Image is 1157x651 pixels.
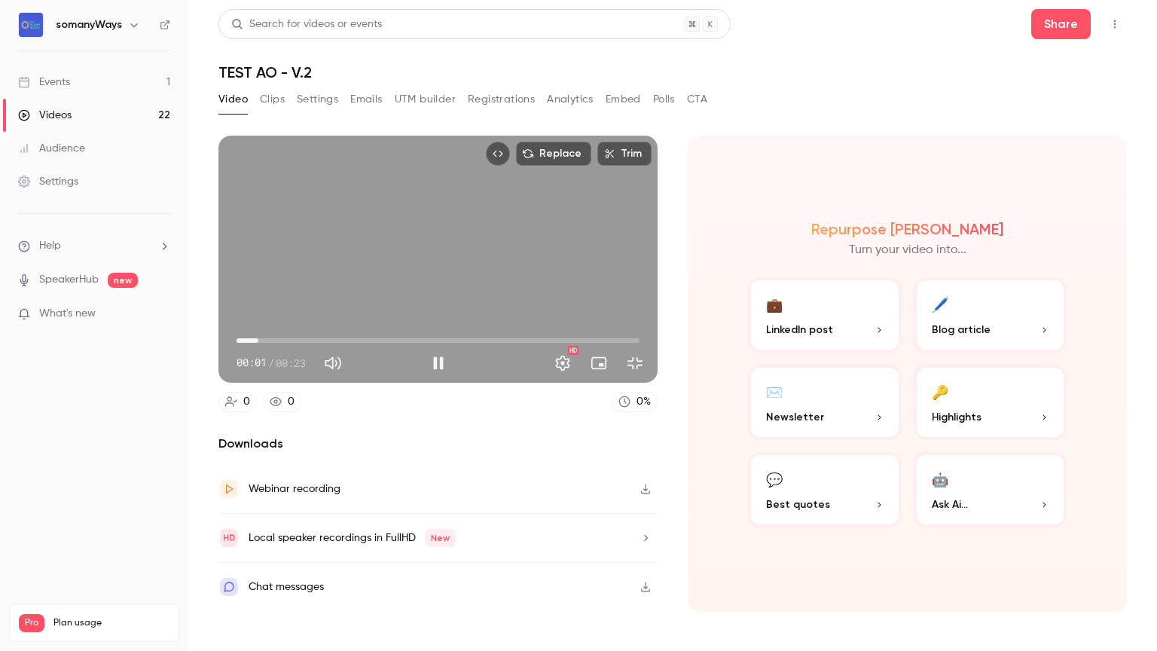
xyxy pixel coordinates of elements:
[260,87,285,112] button: Clips
[350,87,382,112] button: Emails
[766,292,783,316] div: 💼
[932,380,948,403] div: 🔑
[53,617,169,629] span: Plan usage
[236,6,264,35] button: Accueil
[766,322,833,338] span: LinkedIn post
[653,87,675,112] button: Polls
[18,75,70,90] div: Events
[218,435,658,453] h2: Downloads
[108,273,138,288] span: new
[218,63,1127,81] h1: TEST AO - V.2
[12,192,289,288] div: Operator dit…
[249,578,324,596] div: Chat messages
[766,409,824,425] span: Newsletter
[23,494,35,506] button: Télécharger la pièce jointe
[516,142,591,166] button: Replace
[39,238,61,254] span: Help
[64,8,88,32] img: Profile image for Tim
[748,452,902,527] button: 💬Best quotes
[54,59,289,180] div: bonjour, lorsque je télécharge une vidéo (TEST AO) j'ai un décalage lorsque je le lis sur mon ord...
[1031,9,1091,39] button: Share
[263,392,301,412] a: 0
[637,394,651,410] div: 0 %
[12,59,289,192] div: user dit…
[1103,12,1127,36] button: Top Bar Actions
[597,142,652,166] button: Trim
[218,392,257,412] a: 0
[115,8,166,19] h1: Contrast
[12,192,247,255] div: Vous recevrez une notification ici et par e-mail ([PERSON_NAME][EMAIL_ADDRESS][DOMAIN_NAME])Opera...
[547,87,594,112] button: Analytics
[243,394,250,410] div: 0
[24,258,175,267] div: Operator • AI Agent • Il y a 6 min
[237,355,267,371] span: 00:01
[932,292,948,316] div: 🖊️
[72,494,84,506] button: Sélectionneur de fichier gif
[318,348,348,378] button: Mute
[249,529,456,547] div: Local speaker recordings in FullHD
[13,462,288,487] textarea: Envoyer un message...
[932,467,948,491] div: 🤖
[18,238,170,254] li: help-dropdown-opener
[548,348,578,378] button: Settings
[39,306,96,322] span: What's new
[914,277,1067,353] button: 🖊️Blog article
[932,497,968,512] span: Ask Ai...
[56,17,122,32] h6: somanyWays
[766,467,783,491] div: 💬
[249,480,340,498] div: Webinar recording
[18,108,72,123] div: Videos
[468,87,535,112] button: Registrations
[85,8,109,32] img: Profile image for Maxim
[47,494,60,506] button: Sélectionneur d’emoji
[264,6,292,33] div: Fermer
[914,452,1067,527] button: 🤖Ask Ai...
[395,87,456,112] button: UTM builder
[152,307,170,321] iframe: Noticeable Trigger
[96,494,108,506] button: Start recording
[258,487,282,512] button: Envoyer un message…
[748,365,902,440] button: ✉️Newsletter
[18,174,78,189] div: Settings
[914,365,1067,440] button: 🔑Highlights
[24,217,209,244] a: [PERSON_NAME][EMAIL_ADDRESS][DOMAIN_NAME]
[748,277,902,353] button: 💼LinkedIn post
[231,17,382,32] div: Search for videos or events
[297,87,338,112] button: Settings
[43,8,67,32] img: Profile image for Salim
[568,346,578,355] div: HD
[19,614,44,632] span: Pro
[127,19,216,34] p: Quelques minutes
[237,355,306,371] div: 00:01
[66,68,277,171] div: bonjour, lorsque je télécharge une vidéo (TEST AO) j'ai un décalage lorsque je le lis sur mon ord...
[849,241,966,259] p: Turn your video into...
[268,355,274,371] span: /
[276,355,306,371] span: 00:23
[606,87,641,112] button: Embed
[620,348,650,378] button: Exit full screen
[10,6,38,35] button: go back
[766,380,783,403] div: ✉️
[932,322,991,338] span: Blog article
[687,87,707,112] button: CTA
[425,529,456,547] span: New
[423,348,453,378] button: Pause
[19,13,43,37] img: somanyWays
[612,392,658,412] a: 0%
[24,201,235,246] div: Vous recevrez une notification ici et par e-mail ( )
[584,348,614,378] button: Turn on miniplayer
[932,409,981,425] span: Highlights
[811,220,1003,238] h2: Repurpose [PERSON_NAME]
[486,142,510,166] button: Embed video
[18,141,85,156] div: Audience
[218,87,248,112] button: Video
[766,497,830,512] span: Best quotes
[288,394,295,410] div: 0
[39,272,99,288] a: SpeakerHub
